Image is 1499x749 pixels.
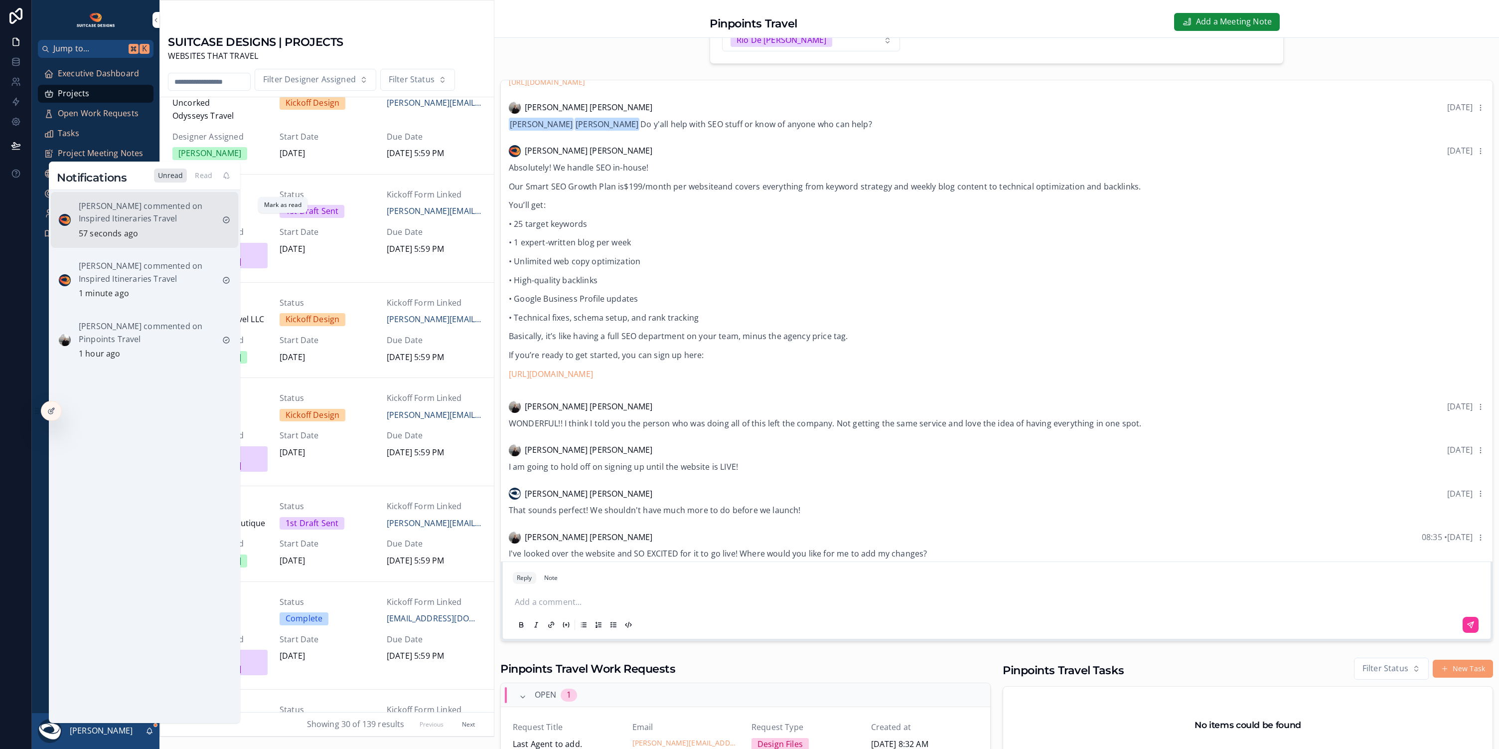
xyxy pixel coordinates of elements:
span: Uncorked Odysseys Travel [172,97,268,122]
p: [PERSON_NAME] commented on Inspired Itineraries Travel [79,200,214,225]
span: WEBSITES THAT TRAVEL [168,50,343,63]
span: K [141,45,149,53]
div: Note [544,574,558,582]
span: [DATE] [280,555,375,567]
span: Status [280,392,375,405]
a: Project Meeting Notes [38,145,153,163]
span: Open [535,689,557,702]
a: New Task [1433,660,1493,678]
span: Status [280,500,375,513]
span: Start Date [280,633,375,646]
a: [PERSON_NAME][EMAIL_ADDRESS][DOMAIN_NAME] [387,205,482,218]
button: Select Button [722,29,900,51]
span: [DATE] 5:59 PM [387,555,482,567]
div: [PERSON_NAME] [178,147,241,160]
span: Do y'all help with SEO stuff or know of anyone who can help? [509,119,872,130]
span: Start Date [280,226,375,239]
div: Mark as read [264,201,301,209]
span: [DATE] [1447,444,1473,455]
h1: Notifications [57,170,127,186]
span: Kickoff Form Linked [387,188,482,201]
span: Filter Status [389,73,435,86]
a: References [38,224,153,242]
button: Select Button [255,69,376,91]
a: Project NameTopos TravelsStatusCompleteKickoff Form Linked[EMAIL_ADDRESS][DOMAIN_NAME]Designer As... [160,582,494,690]
p: [PERSON_NAME] commented on Pinpoints Travel [79,320,214,346]
h1: SUITCASE DESIGNS | PROJECTS [168,34,343,50]
span: Due Date [387,226,482,239]
p: 57 seconds ago [79,227,138,240]
span: Request Type [751,721,859,734]
span: [DATE] 5:59 PM [387,243,482,256]
span: [PERSON_NAME] [PERSON_NAME] [525,531,652,544]
a: [PERSON_NAME][EMAIL_ADDRESS][DOMAIN_NAME] [387,313,482,326]
a: [PERSON_NAME][EMAIL_ADDRESS][DOMAIN_NAME] [387,517,482,530]
div: Kickoff Design [286,409,339,422]
h1: Pinpoints Travel [710,16,797,31]
div: Rio De [PERSON_NAME] [737,34,826,47]
span: Filter Designer Assigned [263,73,356,86]
span: Projects [58,87,89,100]
span: Start Date [280,538,375,551]
span: Due Date [387,538,482,551]
span: Due Date [387,633,482,646]
strong: $199/month per website [624,181,718,192]
span: Kickoff Form Linked [387,500,482,513]
span: Start Date [280,429,375,442]
span: Showing 30 of 139 results [307,718,405,731]
span: I am going to hold off on signing up until the website is LIVE! [509,461,738,472]
a: User/Project [38,185,153,202]
p: You’ll get: [509,199,1485,212]
a: Update User [38,165,153,183]
div: Complete [286,612,322,625]
a: Open Work Requests [38,105,153,123]
button: Select Button [380,69,455,91]
strong: Absolutely! We handle SEO in-house! [509,162,649,173]
span: [DATE] [280,351,375,364]
span: [DATE] [280,147,375,160]
div: Kickoff Design [286,313,339,326]
div: scrollable content [32,58,159,255]
span: Tasks [58,127,79,140]
button: Next [455,717,482,732]
span: Due Date [387,131,482,144]
a: My Profile [38,204,153,222]
span: Jump to... [53,42,125,55]
span: [DATE] [1447,145,1473,156]
img: App logo [76,12,116,28]
span: [DATE] [1447,102,1473,113]
img: Notification icon [59,214,71,226]
span: Start Date [280,131,375,144]
span: [DATE] [280,650,375,663]
span: I've looked over the website and SO EXCITED for it to go live! Where would you like for me to add... [509,548,927,559]
span: [PERSON_NAME] [PERSON_NAME] [525,488,652,501]
a: [PERSON_NAME][EMAIL_ADDRESS][DOMAIN_NAME] [387,97,482,110]
button: Reply [513,572,536,584]
a: [EMAIL_ADDRESS][DOMAIN_NAME] [387,612,482,625]
div: 1 [567,689,571,702]
span: Add a Meeting Note [1196,15,1272,28]
span: Due Date [387,334,482,347]
p: • 25 target keywords [509,218,1485,231]
a: Uncorked Odysseys TravelKickoff Design[PERSON_NAME][EMAIL_ADDRESS][DOMAIN_NAME]Designer Assigned[... [160,66,494,175]
span: Status [280,297,375,310]
a: [PERSON_NAME][EMAIL_ADDRESS][DOMAIN_NAME] [387,409,482,422]
span: [DATE] [280,243,375,256]
span: [PERSON_NAME] [509,118,574,131]
span: Kickoff Form Linked [387,596,482,609]
span: Email [632,721,740,734]
span: Due Date [387,429,482,442]
span: [PERSON_NAME] [PERSON_NAME] [525,444,652,457]
span: [PERSON_NAME] [PERSON_NAME] [525,400,652,413]
button: Select Button [1354,658,1429,680]
a: Tasks [38,125,153,143]
span: Kickoff Form Linked [387,704,482,717]
div: 1st Draft Sent [286,517,338,530]
span: Status [280,188,375,201]
p: • High-quality backlinks [509,274,1485,287]
span: Status [280,704,375,717]
span: [DATE] [280,446,375,459]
